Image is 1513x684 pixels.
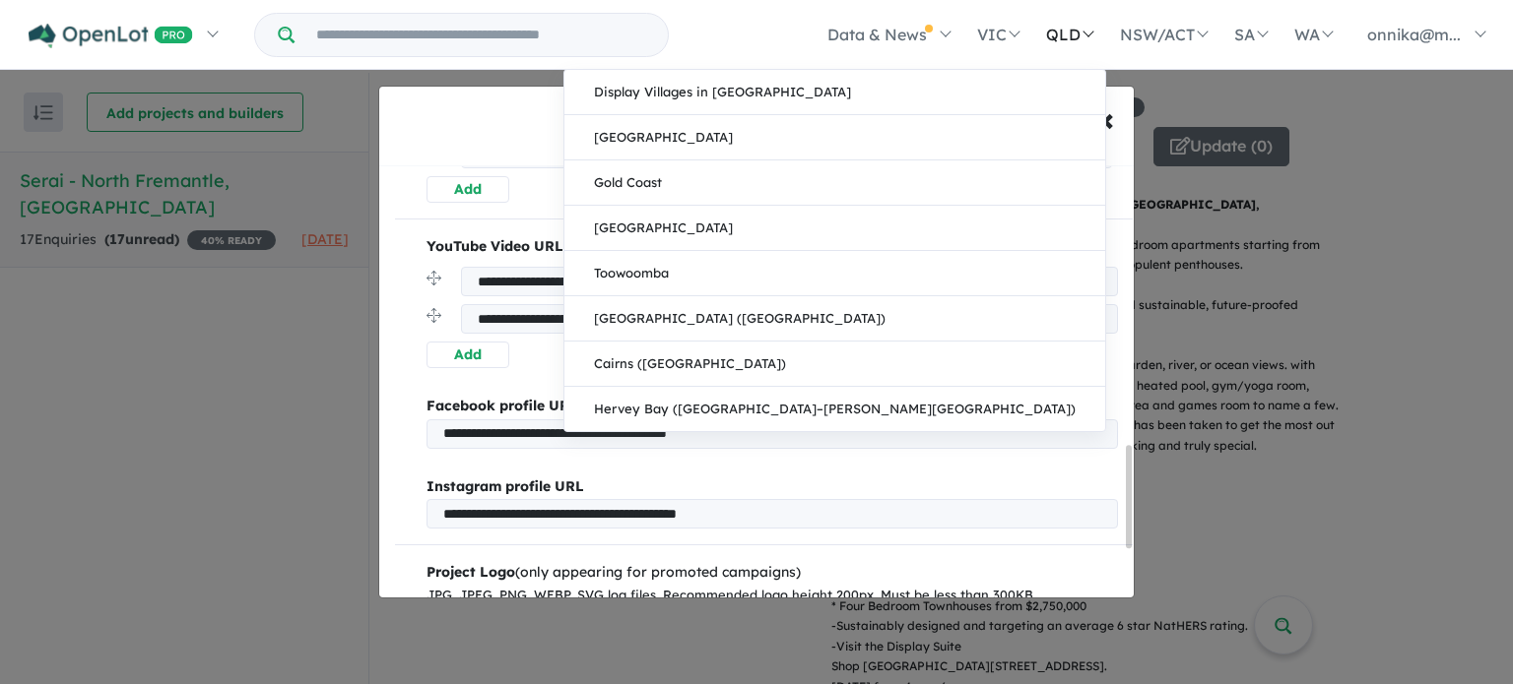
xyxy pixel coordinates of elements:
[427,585,1118,606] div: JPG, JPEG, PNG, WEBP, SVG log files. Recommended logo height 200px. Must be less than 300KB
[427,271,441,285] img: drag.svg
[564,251,1105,296] a: Toowoomba
[564,160,1105,206] a: Gold Coast
[298,14,664,56] input: Try estate name, suburb, builder or developer
[564,206,1105,251] a: [GEOGRAPHIC_DATA]
[427,397,578,414] b: Facebook profile URL
[564,70,1105,115] a: Display Villages in [GEOGRAPHIC_DATA]
[427,235,1118,259] p: YouTube Video URL:
[564,387,1105,431] a: Hervey Bay ([GEOGRAPHIC_DATA]–[PERSON_NAME][GEOGRAPHIC_DATA])
[427,308,441,323] img: drag.svg
[564,296,1105,342] a: [GEOGRAPHIC_DATA] ([GEOGRAPHIC_DATA])
[427,176,509,203] button: Add
[1367,25,1461,44] span: onnika@m...
[564,115,1105,160] a: [GEOGRAPHIC_DATA]
[427,477,584,495] b: Instagram profile URL
[427,563,515,581] b: Project Logo
[564,342,1105,387] a: Cairns ([GEOGRAPHIC_DATA])
[29,24,193,48] img: Openlot PRO Logo White
[427,342,509,368] button: Add
[427,561,1118,585] div: (only appearing for promoted campaigns)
